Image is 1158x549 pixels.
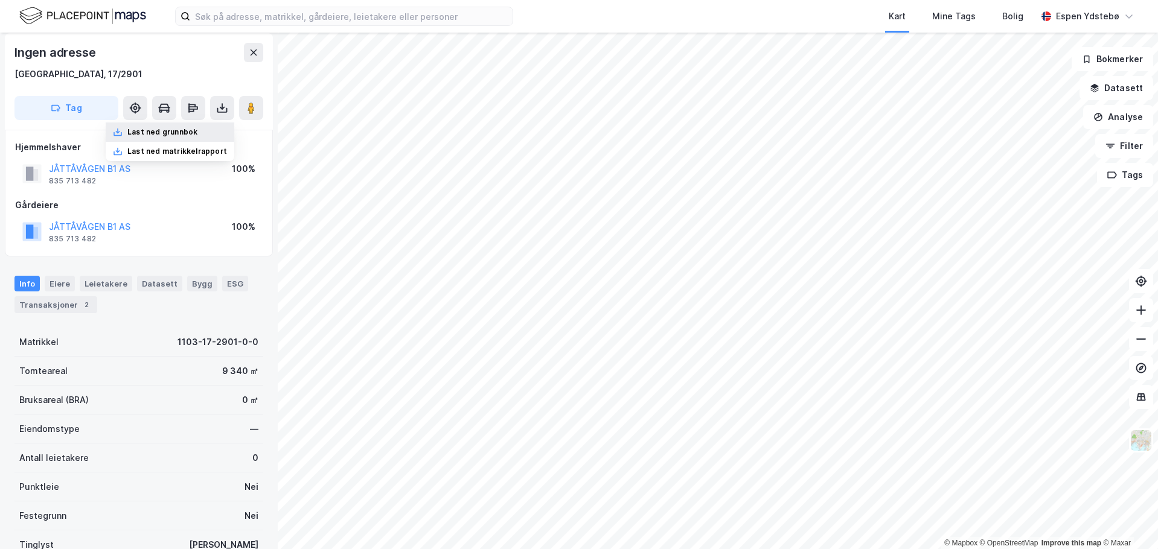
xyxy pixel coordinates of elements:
[19,422,80,436] div: Eiendomstype
[49,234,96,244] div: 835 713 482
[19,393,89,407] div: Bruksareal (BRA)
[14,96,118,120] button: Tag
[80,299,92,311] div: 2
[137,276,182,291] div: Datasett
[1080,76,1153,100] button: Datasett
[19,509,66,523] div: Festegrunn
[222,364,258,378] div: 9 340 ㎡
[250,422,258,436] div: —
[190,7,513,25] input: Søk på adresse, matrikkel, gårdeiere, leietakere eller personer
[127,147,227,156] div: Last ned matrikkelrapport
[1095,134,1153,158] button: Filter
[889,9,906,24] div: Kart
[222,276,248,291] div: ESG
[1130,429,1153,452] img: Z
[14,67,142,81] div: [GEOGRAPHIC_DATA], 17/2901
[932,9,976,24] div: Mine Tags
[1083,105,1153,129] button: Analyse
[15,198,263,212] div: Gårdeiere
[14,296,97,313] div: Transaksjoner
[1097,163,1153,187] button: Tags
[19,480,59,494] div: Punktleie
[1002,9,1023,24] div: Bolig
[1098,491,1158,549] iframe: Chat Widget
[232,220,255,234] div: 100%
[15,140,263,154] div: Hjemmelshaver
[19,451,89,465] div: Antall leietakere
[242,393,258,407] div: 0 ㎡
[19,364,68,378] div: Tomteareal
[1098,491,1158,549] div: Kontrollprogram for chat
[245,509,258,523] div: Nei
[49,176,96,186] div: 835 713 482
[1056,9,1119,24] div: Espen Ydstebø
[232,162,255,176] div: 100%
[80,276,132,291] div: Leietakere
[14,43,98,62] div: Ingen adresse
[944,539,977,547] a: Mapbox
[45,276,75,291] div: Eiere
[1072,47,1153,71] button: Bokmerker
[980,539,1038,547] a: OpenStreetMap
[19,335,59,349] div: Matrikkel
[245,480,258,494] div: Nei
[14,276,40,291] div: Info
[178,335,258,349] div: 1103-17-2901-0-0
[187,276,217,291] div: Bygg
[252,451,258,465] div: 0
[19,5,146,27] img: logo.f888ab2527a4732fd821a326f86c7f29.svg
[127,127,197,137] div: Last ned grunnbok
[1041,539,1101,547] a: Improve this map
